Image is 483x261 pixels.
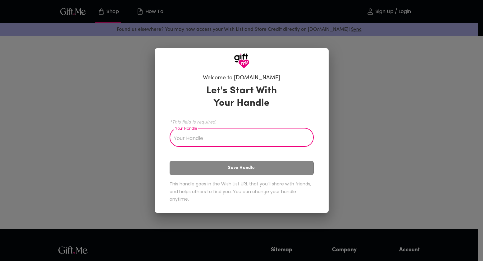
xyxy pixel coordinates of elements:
[203,74,280,82] h6: Welcome to [DOMAIN_NAME]
[170,129,307,147] input: Your Handle
[234,53,249,69] img: GiftMe Logo
[170,180,314,203] h6: This handle goes in the Wish List URL that you'll share with friends, and helps others to find yo...
[170,119,314,125] span: *This field is required.
[198,85,285,110] h3: Let's Start With Your Handle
